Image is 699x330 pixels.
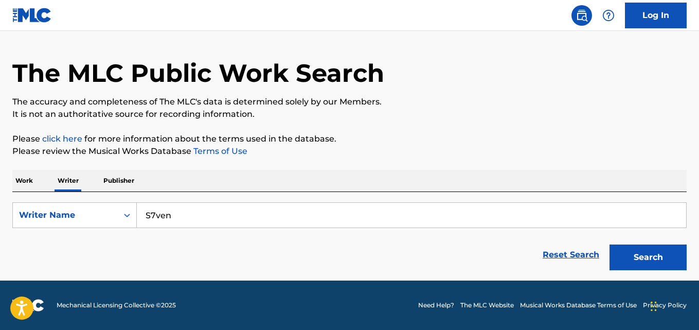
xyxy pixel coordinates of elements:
[57,301,176,310] span: Mechanical Licensing Collective © 2025
[576,9,588,22] img: search
[42,134,82,144] a: click here
[571,5,592,26] a: Public Search
[12,96,687,108] p: The accuracy and completeness of The MLC's data is determined solely by our Members.
[12,145,687,158] p: Please review the Musical Works Database
[19,209,112,221] div: Writer Name
[12,108,687,120] p: It is not an authoritative source for recording information.
[537,244,604,266] a: Reset Search
[12,170,36,192] p: Work
[12,58,384,89] h1: The MLC Public Work Search
[648,281,699,330] iframe: Chat Widget
[100,170,137,192] p: Publisher
[643,301,687,310] a: Privacy Policy
[418,301,454,310] a: Need Help?
[12,202,687,275] form: Search Form
[598,5,619,26] div: Help
[12,8,52,23] img: MLC Logo
[460,301,514,310] a: The MLC Website
[651,291,657,322] div: Drag
[12,299,44,311] img: logo
[191,146,247,156] a: Terms of Use
[520,301,637,310] a: Musical Works Database Terms of Use
[625,3,687,28] a: Log In
[602,9,615,22] img: help
[610,245,687,270] button: Search
[55,170,82,192] p: Writer
[12,133,687,145] p: Please for more information about the terms used in the database.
